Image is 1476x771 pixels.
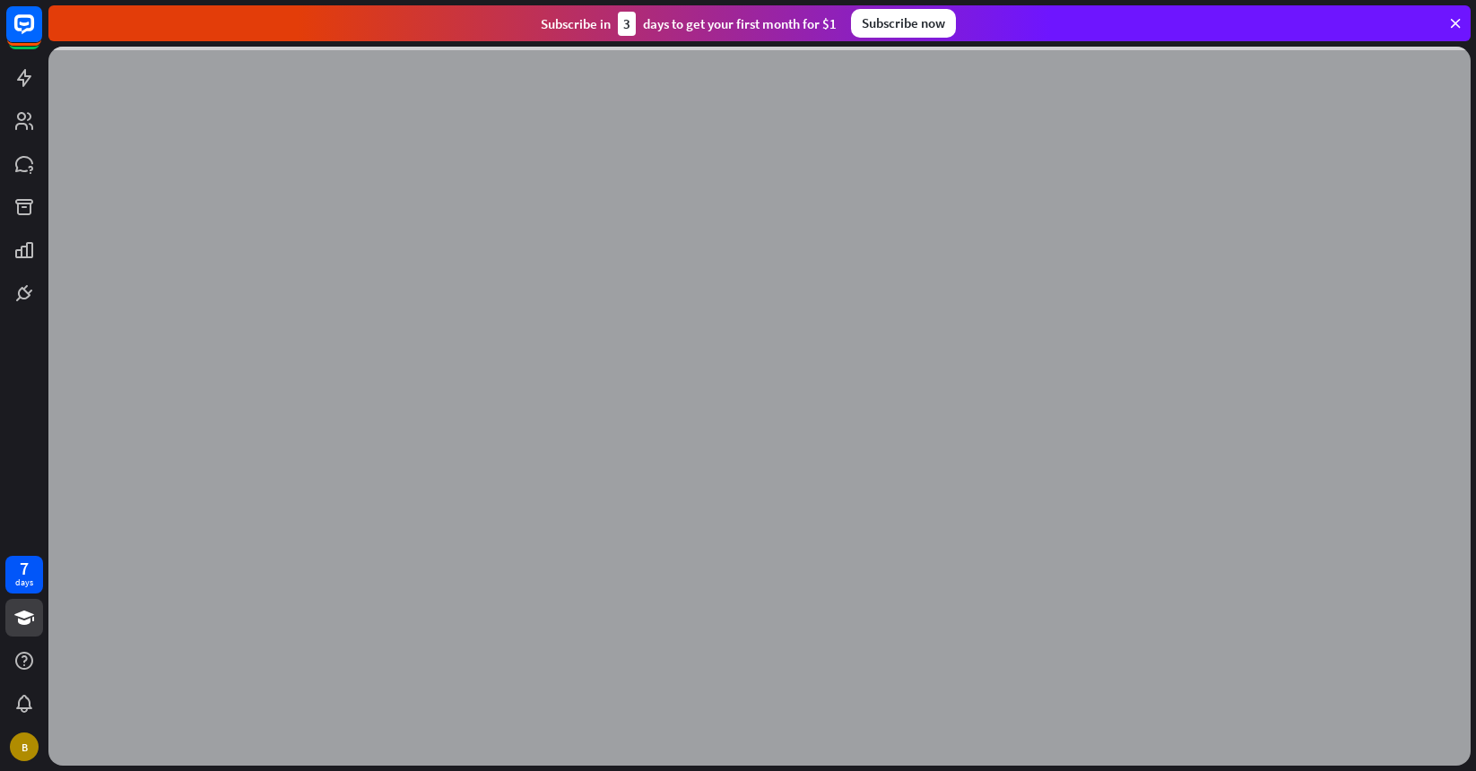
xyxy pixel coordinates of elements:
div: days [15,576,33,589]
div: 3 [618,12,636,36]
a: 7 days [5,556,43,593]
div: 7 [20,560,29,576]
div: Subscribe in days to get your first month for $1 [541,12,837,36]
div: B [10,732,39,761]
div: Subscribe now [851,9,956,38]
